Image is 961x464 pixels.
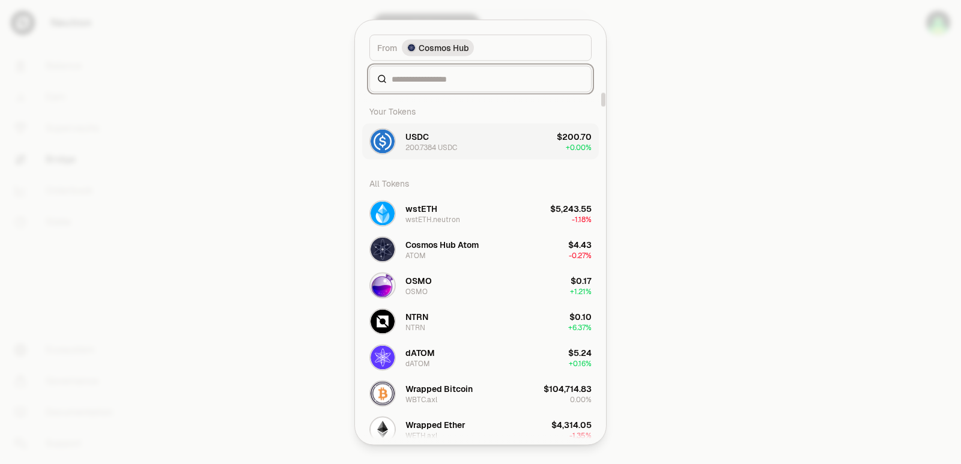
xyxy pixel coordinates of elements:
[405,394,437,404] div: WBTC.axl
[371,417,395,441] img: WETH.axl Logo
[362,99,599,123] div: Your Tokens
[371,129,395,153] img: USDC Logo
[566,142,592,152] span: + 0.00%
[371,381,395,405] img: WBTC.axl Logo
[405,346,435,358] div: dATOM
[405,310,428,322] div: NTRN
[371,201,395,225] img: wstETH.neutron Logo
[568,346,592,358] div: $5.24
[362,231,599,267] button: ATOM LogoCosmos Hub AtomATOM$4.43-0.27%
[569,310,592,322] div: $0.10
[568,238,592,250] div: $4.43
[570,394,592,404] span: 0.00%
[371,309,395,333] img: NTRN Logo
[362,375,599,411] button: WBTC.axl LogoWrapped BitcoinWBTC.axl$104,714.830.00%
[569,250,592,260] span: -0.27%
[371,273,395,297] img: OSMO Logo
[369,34,592,61] button: FromCosmos Hub LogoCosmos Hub
[568,322,592,332] span: + 6.37%
[405,358,430,368] div: dATOM
[569,358,592,368] span: + 0.16%
[405,202,437,214] div: wstETH
[405,286,428,296] div: OSMO
[405,322,425,332] div: NTRN
[405,238,479,250] div: Cosmos Hub Atom
[408,44,415,51] img: Cosmos Hub Logo
[362,411,599,447] button: WETH.axl LogoWrapped EtherWETH.axl$4,314.05-1.35%
[572,214,592,224] span: -1.18%
[377,41,397,53] span: From
[362,123,599,159] button: USDC LogoUSDC200.7384 USDC$200.70+0.00%
[362,267,599,303] button: OSMO LogoOSMOOSMO$0.17+1.21%
[405,130,429,142] div: USDC
[405,214,460,224] div: wstETH.neutron
[362,195,599,231] button: wstETH.neutron LogowstETHwstETH.neutron$5,243.55-1.18%
[569,430,592,440] span: -1.35%
[405,250,426,260] div: ATOM
[551,418,592,430] div: $4,314.05
[371,237,395,261] img: ATOM Logo
[419,41,469,53] span: Cosmos Hub
[550,202,592,214] div: $5,243.55
[362,171,599,195] div: All Tokens
[405,382,473,394] div: Wrapped Bitcoin
[362,339,599,375] button: dATOM LogodATOMdATOM$5.24+0.16%
[405,274,432,286] div: OSMO
[362,303,599,339] button: NTRN LogoNTRNNTRN$0.10+6.37%
[570,286,592,296] span: + 1.21%
[371,345,395,369] img: dATOM Logo
[405,430,437,440] div: WETH.axl
[405,418,465,430] div: Wrapped Ether
[544,382,592,394] div: $104,714.83
[571,274,592,286] div: $0.17
[405,142,457,152] div: 200.7384 USDC
[557,130,592,142] div: $200.70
